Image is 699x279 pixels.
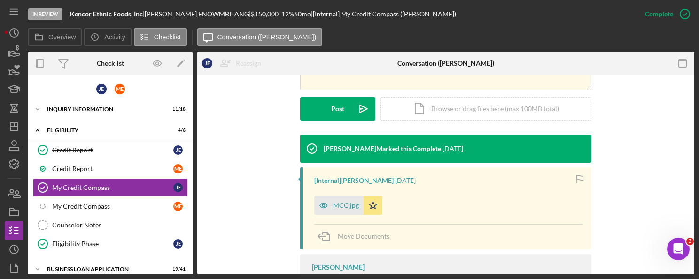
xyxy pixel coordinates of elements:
[281,10,294,18] div: 12 %
[96,84,107,94] div: J E
[52,221,187,229] div: Counselor Notes
[33,159,188,178] a: Credit ReportME
[173,202,183,211] div: M E
[28,8,62,20] div: In Review
[169,266,186,272] div: 19 / 41
[314,225,399,248] button: Move Documents
[28,28,82,46] button: Overview
[33,197,188,216] a: My Credit CompassME
[236,54,261,73] div: Reassign
[173,183,183,192] div: J E
[197,28,323,46] button: Conversation ([PERSON_NAME])
[686,238,694,245] span: 3
[48,33,76,41] label: Overview
[33,216,188,234] a: Counselor Notes
[311,10,456,18] div: | [Internal] My Credit Compass ([PERSON_NAME])
[197,54,271,73] button: JEReassign
[300,97,375,121] button: Post
[84,28,131,46] button: Activity
[145,10,251,18] div: [PERSON_NAME] ENOWMBITANG |
[397,60,494,67] div: Conversation ([PERSON_NAME])
[52,146,173,154] div: Credit Report
[33,178,188,197] a: My Credit CompassJE
[314,177,394,184] div: [Internal] [PERSON_NAME]
[443,145,463,152] time: 2025-09-08 20:13
[52,203,173,210] div: My Credit Compass
[154,33,181,41] label: Checklist
[169,128,186,133] div: 4 / 6
[33,234,188,253] a: Eligibility PhaseJE
[338,232,389,240] span: Move Documents
[251,10,279,18] span: $150,000
[70,10,145,18] div: |
[47,128,162,133] div: ELIGIBILITY
[324,145,441,152] div: [PERSON_NAME] Marked this Complete
[395,177,416,184] time: 2025-09-08 20:13
[667,238,690,260] iframe: Intercom live chat
[47,266,162,272] div: BUSINESS LOAN APPLICATION
[202,58,212,68] div: J E
[331,97,344,121] div: Post
[312,264,365,271] div: [PERSON_NAME]
[52,184,173,191] div: My Credit Compass
[173,145,183,155] div: J E
[169,106,186,112] div: 11 / 18
[115,84,125,94] div: M E
[173,164,183,173] div: M E
[294,10,311,18] div: 60 mo
[52,240,173,248] div: Eligibility Phase
[97,60,124,67] div: Checklist
[134,28,187,46] button: Checklist
[173,239,183,249] div: J E
[47,106,162,112] div: INQUIRY INFORMATION
[333,202,359,209] div: MCC.jpg
[645,5,673,23] div: Complete
[217,33,317,41] label: Conversation ([PERSON_NAME])
[33,141,188,159] a: Credit ReportJE
[104,33,125,41] label: Activity
[70,10,143,18] b: Kencor Ethnic Foods, Inc
[314,196,382,215] button: MCC.jpg
[636,5,694,23] button: Complete
[52,165,173,173] div: Credit Report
